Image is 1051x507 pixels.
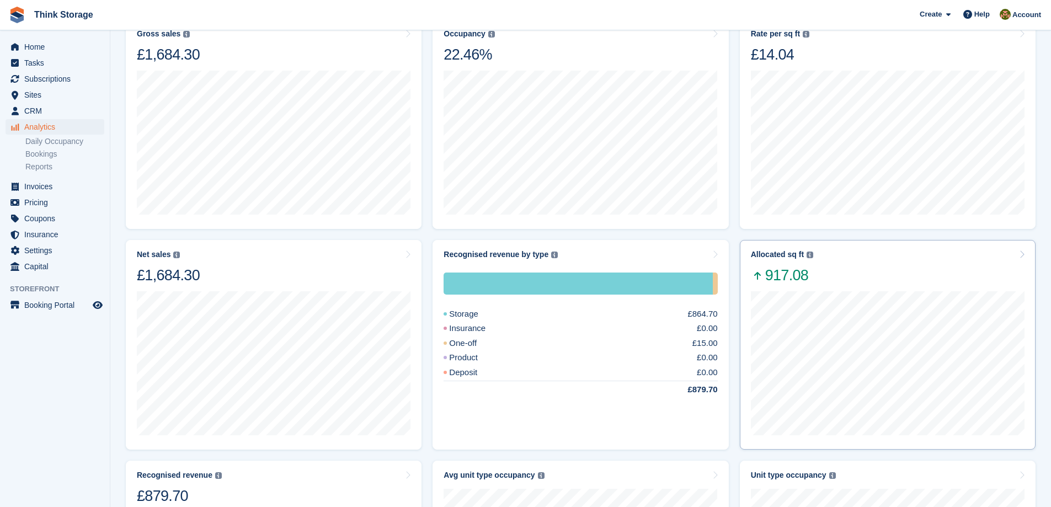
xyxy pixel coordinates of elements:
span: Account [1012,9,1041,20]
span: Tasks [24,55,90,71]
div: Deposit [444,366,504,379]
span: Home [24,39,90,55]
div: Storage [444,308,505,321]
div: Net sales [137,250,170,259]
div: Unit type occupancy [751,471,826,480]
span: Subscriptions [24,71,90,87]
div: One-off [444,337,503,350]
div: £864.70 [687,308,717,321]
span: Settings [24,243,90,258]
a: Bookings [25,149,104,159]
div: Storage [444,273,713,295]
a: menu [6,103,104,119]
span: CRM [24,103,90,119]
span: Coupons [24,211,90,226]
div: £1,684.30 [137,266,200,285]
div: £0.00 [697,351,718,364]
div: £14.04 [751,45,809,64]
a: menu [6,55,104,71]
a: menu [6,211,104,226]
img: icon-info-grey-7440780725fd019a000dd9b08b2336e03edf1995a4989e88bcd33f0948082b44.svg [215,472,222,479]
a: menu [6,195,104,210]
div: Recognised revenue by type [444,250,548,259]
div: Avg unit type occupancy [444,471,535,480]
a: menu [6,179,104,194]
a: Preview store [91,298,104,312]
img: icon-info-grey-7440780725fd019a000dd9b08b2336e03edf1995a4989e88bcd33f0948082b44.svg [803,31,809,38]
div: £879.70 [137,487,222,505]
a: menu [6,87,104,103]
div: Allocated sq ft [751,250,804,259]
img: icon-info-grey-7440780725fd019a000dd9b08b2336e03edf1995a4989e88bcd33f0948082b44.svg [807,252,813,258]
span: Analytics [24,119,90,135]
span: Capital [24,259,90,274]
div: Gross sales [137,29,180,39]
div: £0.00 [697,322,718,335]
a: menu [6,297,104,313]
span: Pricing [24,195,90,210]
a: Think Storage [30,6,98,24]
a: menu [6,259,104,274]
div: £15.00 [692,337,718,350]
img: icon-info-grey-7440780725fd019a000dd9b08b2336e03edf1995a4989e88bcd33f0948082b44.svg [183,31,190,38]
img: Gavin Mackie [1000,9,1011,20]
div: Insurance [444,322,512,335]
img: icon-info-grey-7440780725fd019a000dd9b08b2336e03edf1995a4989e88bcd33f0948082b44.svg [173,252,180,258]
img: icon-info-grey-7440780725fd019a000dd9b08b2336e03edf1995a4989e88bcd33f0948082b44.svg [829,472,836,479]
div: £0.00 [697,366,718,379]
img: stora-icon-8386f47178a22dfd0bd8f6a31ec36ba5ce8667c1dd55bd0f319d3a0aa187defe.svg [9,7,25,23]
a: menu [6,243,104,258]
div: Rate per sq ft [751,29,800,39]
span: 917.08 [751,266,813,285]
span: Create [920,9,942,20]
a: menu [6,39,104,55]
img: icon-info-grey-7440780725fd019a000dd9b08b2336e03edf1995a4989e88bcd33f0948082b44.svg [551,252,558,258]
a: Reports [25,162,104,172]
span: Help [974,9,990,20]
a: menu [6,71,104,87]
span: Sites [24,87,90,103]
div: Product [444,351,504,364]
img: icon-info-grey-7440780725fd019a000dd9b08b2336e03edf1995a4989e88bcd33f0948082b44.svg [488,31,495,38]
span: Booking Portal [24,297,90,313]
div: One-off [713,273,717,295]
div: £879.70 [661,383,717,396]
div: £1,684.30 [137,45,200,64]
div: 22.46% [444,45,494,64]
div: Occupancy [444,29,485,39]
span: Invoices [24,179,90,194]
span: Insurance [24,227,90,242]
a: Daily Occupancy [25,136,104,147]
img: icon-info-grey-7440780725fd019a000dd9b08b2336e03edf1995a4989e88bcd33f0948082b44.svg [538,472,545,479]
a: menu [6,227,104,242]
a: menu [6,119,104,135]
span: Storefront [10,284,110,295]
div: Recognised revenue [137,471,212,480]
